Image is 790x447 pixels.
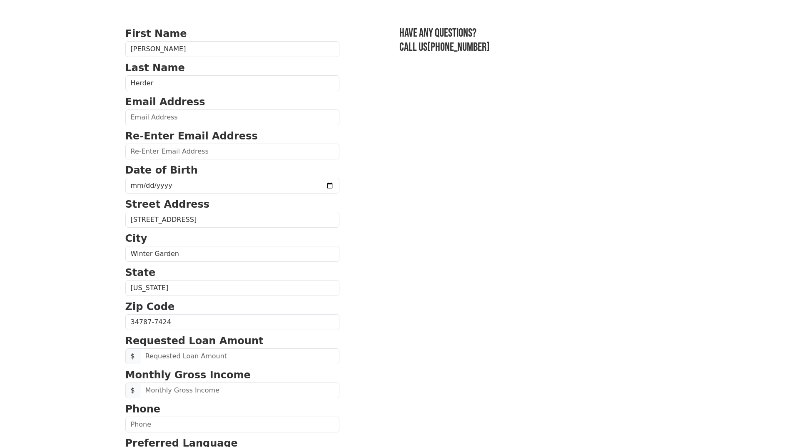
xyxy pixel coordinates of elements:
[125,28,187,40] strong: First Name
[125,233,147,244] strong: City
[399,40,665,55] h3: Call us
[125,96,205,108] strong: Email Address
[125,199,210,210] strong: Street Address
[125,144,339,159] input: Re-Enter Email Address
[125,212,339,228] input: Street Address
[125,109,339,125] input: Email Address
[125,314,339,330] input: Zip Code
[125,348,140,364] span: $
[140,382,339,398] input: Monthly Gross Income
[125,41,339,57] input: First Name
[399,26,665,40] h3: Have any questions?
[125,75,339,91] input: Last Name
[125,301,175,313] strong: Zip Code
[125,267,156,278] strong: State
[125,335,264,347] strong: Requested Loan Amount
[125,382,140,398] span: $
[125,368,339,382] p: Monthly Gross Income
[125,164,198,176] strong: Date of Birth
[125,403,161,415] strong: Phone
[125,246,339,262] input: City
[427,40,490,54] a: [PHONE_NUMBER]
[140,348,339,364] input: Requested Loan Amount
[125,62,185,74] strong: Last Name
[125,417,339,432] input: Phone
[125,130,258,142] strong: Re-Enter Email Address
